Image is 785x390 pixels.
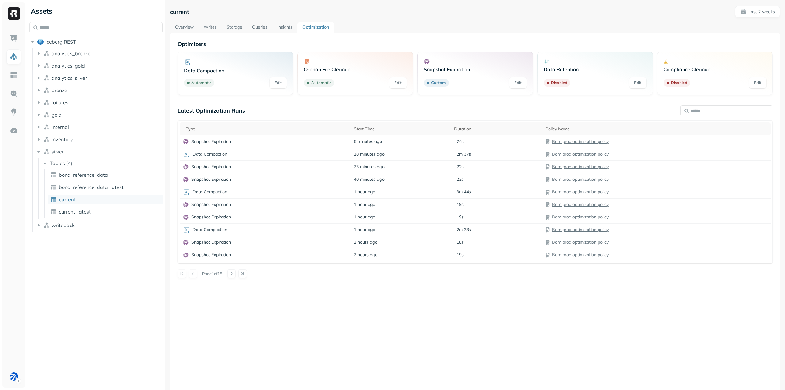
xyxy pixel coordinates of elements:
span: bond_reference_data_latest [59,184,124,190]
a: Bam prod optimization policy [552,214,609,220]
button: failures [36,98,163,107]
a: Edit [270,77,287,88]
span: 1 hour ago [354,189,375,195]
a: Edit [749,77,766,88]
p: Snapshot Expiration [191,239,231,245]
img: namespace [44,149,50,155]
p: Data Compaction [193,151,227,157]
p: 19s [457,202,464,207]
span: 18 minutes ago [354,151,385,157]
a: Bam prod optimization policy [552,252,609,257]
a: Overview [170,22,199,33]
p: Data Retention [544,66,646,72]
p: current [170,8,189,15]
p: Data Compaction [193,227,227,233]
button: analytics_silver [36,73,163,83]
span: Tables [50,160,65,166]
img: namespace [44,112,50,118]
button: bronze [36,85,163,95]
img: namespace [44,87,50,93]
img: Optimization [10,126,18,134]
p: Snapshot Expiration [191,176,231,182]
p: Last 2 weeks [748,9,775,15]
img: table [50,172,56,178]
a: Bam prod optimization policy [552,139,609,144]
span: writeback [52,222,75,228]
div: Assets [29,6,163,16]
img: namespace [44,136,50,142]
span: current_latest [59,209,91,215]
span: bronze [52,87,67,93]
p: Orphan File Cleanup [304,66,407,72]
a: Bam prod optimization policy [552,189,609,195]
button: Iceberg REST [29,37,163,47]
img: Assets [10,53,18,61]
button: analytics_gold [36,61,163,71]
span: 2 hours ago [354,239,377,245]
img: Dashboard [10,34,18,42]
p: 18s [457,239,464,245]
a: Bam prod optimization policy [552,176,609,182]
img: Asset Explorer [10,71,18,79]
p: Disabled [671,80,687,86]
span: 1 hour ago [354,214,375,220]
button: Tables(4) [42,158,163,168]
p: Snapshot Expiration [191,139,231,145]
span: silver [52,149,64,155]
a: Bam prod optimization policy [552,239,609,245]
div: Type [186,126,348,132]
div: Duration [454,126,539,132]
p: Automatic [311,80,331,86]
a: Edit [389,77,407,88]
span: 1 hour ago [354,202,375,207]
img: root [37,39,44,45]
a: current_latest [48,207,163,217]
img: Query Explorer [10,90,18,98]
a: Bam prod optimization policy [552,151,609,157]
a: bond_reference_data_latest [48,182,163,192]
button: analytics_bronze [36,48,163,58]
p: Page 1 of 15 [202,271,222,276]
p: Data Compaction [184,68,287,74]
span: 40 minutes ago [354,176,385,182]
button: internal [36,122,163,132]
a: Bam prod optimization policy [552,202,609,207]
span: gold [52,112,62,118]
p: 19s [457,214,464,220]
a: Bam prod optimization policy [552,164,609,169]
span: analytics_silver [52,75,87,81]
span: Iceberg REST [45,39,76,45]
a: Edit [509,77,527,88]
a: Storage [222,22,247,33]
span: 1 hour ago [354,227,375,233]
p: Snapshot Expiration [191,164,231,170]
p: 22s [457,164,464,170]
p: Snapshot Expiration [191,252,231,258]
img: table [50,209,56,215]
p: 2m 37s [457,151,471,157]
button: Last 2 weeks [735,6,780,17]
span: failures [52,99,68,106]
button: writeback [36,220,163,230]
p: Latest Optimization Runs [178,107,245,114]
span: 2 hours ago [354,252,377,258]
p: Data Compaction [193,189,227,195]
img: namespace [44,75,50,81]
span: analytics_gold [52,63,85,69]
p: Snapshot Expiration [424,66,527,72]
span: current [59,196,76,203]
span: bond_reference_data [59,172,108,178]
img: namespace [44,99,50,106]
span: inventory [52,136,73,142]
p: Optimizers [178,41,773,48]
span: internal [52,124,69,130]
button: gold [36,110,163,120]
a: current [48,195,163,204]
a: Queries [247,22,272,33]
div: Start Time [354,126,448,132]
p: 24s [457,139,464,145]
span: analytics_bronze [52,50,90,56]
p: 19s [457,252,464,258]
span: 23 minutes ago [354,164,385,170]
button: silver [36,147,163,156]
